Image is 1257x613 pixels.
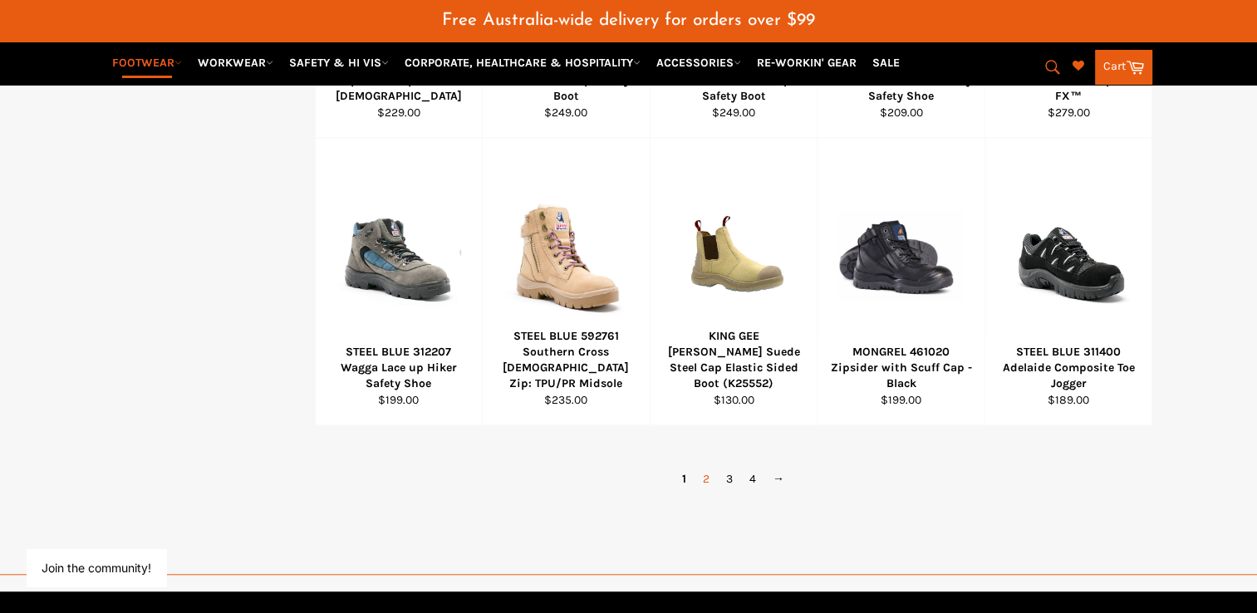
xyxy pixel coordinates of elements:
[442,12,815,29] span: Free Australia-wide delivery for orders over $99
[764,467,793,491] a: →
[718,467,741,491] a: 3
[482,138,650,425] a: STEEL BLUE 592761 Southern Cross Ladies Zip: TPU/PR MidsoleSTEEL BLUE 592761 Southern Cross [DEMO...
[828,344,975,392] div: MONGREL 461020 Zipsider with Scuff Cap - Black
[817,138,984,425] a: MONGREL 461020 Zipsider with Scuff Cap - BlackMONGREL 461020 Zipsider with Scuff Cap - Black$199.00
[674,467,695,491] span: 1
[106,48,189,77] a: FOOTWEAR
[741,467,764,491] a: 4
[1095,50,1152,85] a: Cart
[828,72,975,105] div: STEEL BLUE 316109 Manly Safety Shoe
[660,328,807,392] div: KING GEE [PERSON_NAME] Suede Steel Cap Elastic Sided Boot (K25552)
[650,138,818,425] a: KING GEE Wills Suede Steel Cap Elastic Sided Boot (K25552)KING GEE [PERSON_NAME] Suede Steel Cap ...
[493,328,640,392] div: STEEL BLUE 592761 Southern Cross [DEMOGRAPHIC_DATA] Zip: TPU/PR Midsole
[191,48,280,77] a: WORKWEAR
[282,48,395,77] a: SAFETY & HI VIS
[750,48,863,77] a: RE-WORKIN' GEAR
[326,344,472,392] div: STEEL BLUE 312207 Wagga Lace up Hiker Safety Shoe
[650,48,748,77] a: ACCESSORIES
[315,138,483,425] a: STEEL BLUE 312207 Wagga Lace up Hiker Safety ShoeSTEEL BLUE 312207 Wagga Lace up Hiker Safety Sho...
[398,48,647,77] a: CORPORATE, HEALTHCARE & HOSPITALITY
[695,467,718,491] a: 2
[984,138,1152,425] a: STEEL BLUE 311400 Adelaide Composite Toe JoggerSTEEL BLUE 311400 Adelaide Composite Toe Jogger$18...
[42,561,151,575] button: Join the community!
[866,48,906,77] a: SALE
[995,344,1142,392] div: STEEL BLUE 311400 Adelaide Composite Toe Jogger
